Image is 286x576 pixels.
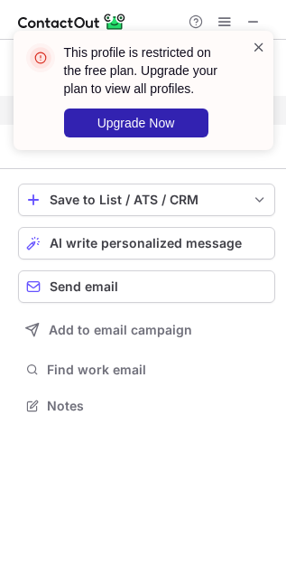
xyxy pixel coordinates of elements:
[47,362,268,378] span: Find work email
[64,109,208,137] button: Upgrade Now
[18,11,126,33] img: ContactOut v5.3.10
[18,393,275,419] button: Notes
[49,323,192,337] span: Add to email campaign
[18,184,275,216] button: save-profile-one-click
[64,43,230,98] header: This profile is restricted on the free plan. Upgrade your plan to view all profiles.
[26,43,55,72] img: error
[18,357,275,382] button: Find work email
[50,279,118,294] span: Send email
[97,116,175,130] span: Upgrade Now
[47,398,268,414] span: Notes
[50,193,244,207] div: Save to List / ATS / CRM
[18,314,275,346] button: Add to email campaign
[18,227,275,260] button: AI write personalized message
[50,236,242,250] span: AI write personalized message
[18,270,275,303] button: Send email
